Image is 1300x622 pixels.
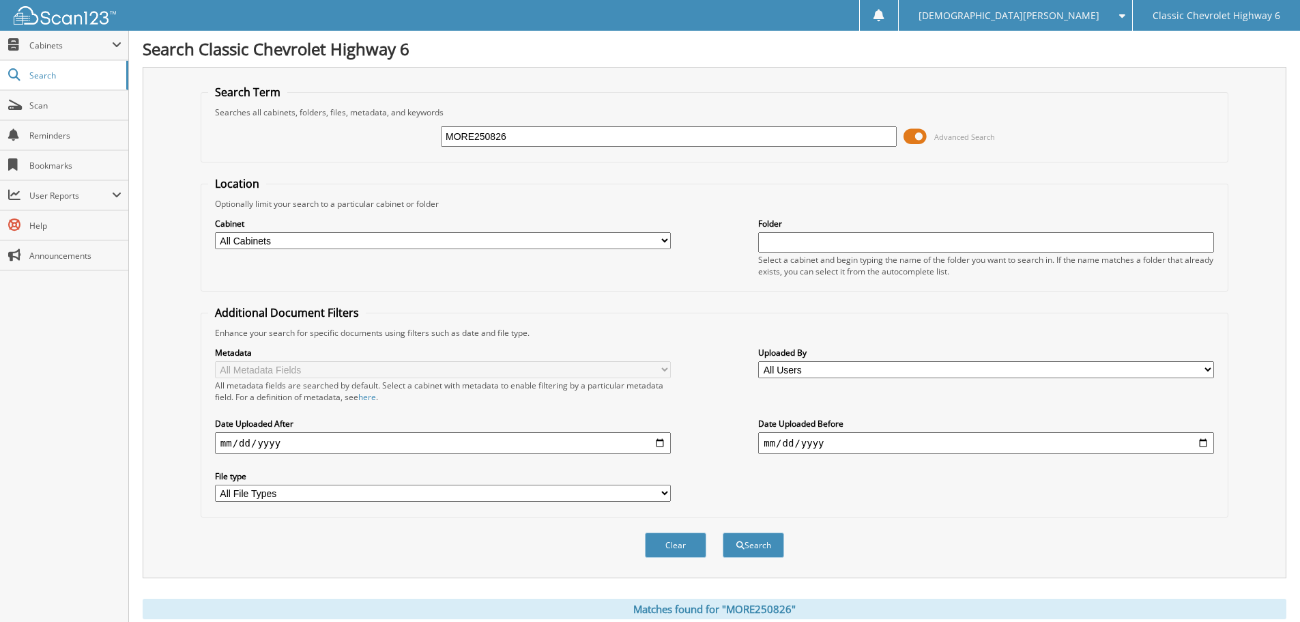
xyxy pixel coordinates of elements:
button: Search [723,533,784,558]
h1: Search Classic Chevrolet Highway 6 [143,38,1286,60]
legend: Search Term [208,85,287,100]
label: Date Uploaded Before [758,418,1214,429]
span: Scan [29,100,121,111]
button: Clear [645,533,706,558]
label: Metadata [215,347,671,358]
span: Reminders [29,130,121,141]
span: User Reports [29,190,112,201]
span: Cabinets [29,40,112,51]
label: Cabinet [215,218,671,229]
div: All metadata fields are searched by default. Select a cabinet with metadata to enable filtering b... [215,380,671,403]
span: Announcements [29,250,121,261]
label: Uploaded By [758,347,1214,358]
span: Bookmarks [29,160,121,171]
div: Searches all cabinets, folders, files, metadata, and keywords [208,107,1221,118]
legend: Location [208,176,266,191]
label: File type [215,470,671,482]
div: Select a cabinet and begin typing the name of the folder you want to search in. If the name match... [758,254,1214,277]
a: here [358,391,376,403]
input: end [758,432,1214,454]
span: Help [29,220,121,231]
div: Matches found for "MORE250826" [143,599,1286,619]
img: scan123-logo-white.svg [14,6,116,25]
label: Date Uploaded After [215,418,671,429]
span: Classic Chevrolet Highway 6 [1153,12,1280,20]
input: start [215,432,671,454]
div: Enhance your search for specific documents using filters such as date and file type. [208,327,1221,339]
legend: Additional Document Filters [208,305,366,320]
div: Optionally limit your search to a particular cabinet or folder [208,198,1221,210]
span: [DEMOGRAPHIC_DATA][PERSON_NAME] [919,12,1099,20]
span: Advanced Search [934,132,995,142]
span: Search [29,70,119,81]
label: Folder [758,218,1214,229]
